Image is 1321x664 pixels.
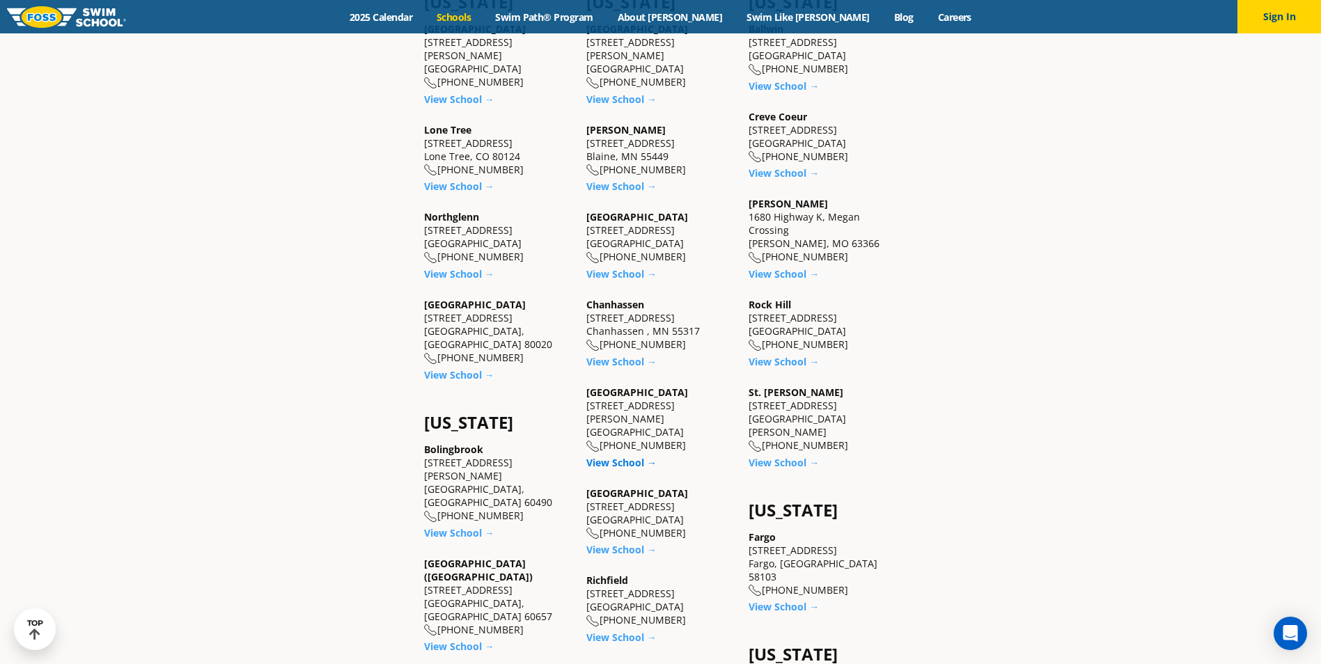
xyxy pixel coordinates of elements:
div: [STREET_ADDRESS][PERSON_NAME] [GEOGRAPHIC_DATA] [PHONE_NUMBER] [424,22,572,89]
h4: [US_STATE] [749,500,897,520]
a: View School → [424,640,494,653]
a: Swim Like [PERSON_NAME] [735,10,882,24]
a: Chanhassen [586,298,644,311]
div: [STREET_ADDRESS] [GEOGRAPHIC_DATA] [PHONE_NUMBER] [749,298,897,351]
a: [PERSON_NAME] [749,197,828,210]
a: View School → [586,180,657,193]
div: [STREET_ADDRESS] [GEOGRAPHIC_DATA] [PHONE_NUMBER] [749,22,897,76]
img: location-phone-o-icon.svg [424,511,437,523]
img: location-phone-o-icon.svg [749,441,762,452]
div: [STREET_ADDRESS] [GEOGRAPHIC_DATA], [GEOGRAPHIC_DATA] 60657 [PHONE_NUMBER] [424,557,572,637]
a: View School → [749,79,819,93]
a: View School → [586,456,657,469]
a: View School → [749,267,819,280]
img: location-phone-o-icon.svg [424,624,437,636]
div: [STREET_ADDRESS] [GEOGRAPHIC_DATA] [PHONE_NUMBER] [586,210,735,264]
div: TOP [27,619,43,640]
a: View School → [424,180,494,193]
img: location-phone-o-icon.svg [424,164,437,176]
a: Swim Path® Program [483,10,605,24]
a: Schools [425,10,483,24]
img: location-phone-o-icon.svg [586,164,600,176]
div: [STREET_ADDRESS] [GEOGRAPHIC_DATA] [PHONE_NUMBER] [749,110,897,164]
a: View School → [749,600,819,613]
a: [GEOGRAPHIC_DATA] [586,386,688,399]
div: [STREET_ADDRESS] [GEOGRAPHIC_DATA][PERSON_NAME] [PHONE_NUMBER] [749,386,897,452]
img: location-phone-o-icon.svg [749,151,762,163]
img: location-phone-o-icon.svg [424,353,437,365]
img: location-phone-o-icon.svg [749,585,762,596]
a: View School → [749,355,819,368]
a: 2025 Calendar [338,10,425,24]
a: Northglenn [424,210,479,223]
div: [STREET_ADDRESS] [GEOGRAPHIC_DATA] [PHONE_NUMBER] [586,487,735,540]
img: location-phone-o-icon.svg [586,252,600,264]
a: Careers [925,10,983,24]
a: Bolingbrook [424,443,483,456]
a: View School → [586,355,657,368]
a: [GEOGRAPHIC_DATA] ([GEOGRAPHIC_DATA]) [424,557,533,583]
img: location-phone-o-icon.svg [749,64,762,76]
div: Open Intercom Messenger [1274,617,1307,650]
a: View School → [424,93,494,106]
div: [STREET_ADDRESS] Blaine, MN 55449 [PHONE_NUMBER] [586,123,735,177]
div: [STREET_ADDRESS] [GEOGRAPHIC_DATA], [GEOGRAPHIC_DATA] 80020 [PHONE_NUMBER] [424,298,572,365]
div: [STREET_ADDRESS][PERSON_NAME] [GEOGRAPHIC_DATA], [GEOGRAPHIC_DATA] 60490 [PHONE_NUMBER] [424,443,572,523]
div: [STREET_ADDRESS][PERSON_NAME] [GEOGRAPHIC_DATA] [PHONE_NUMBER] [586,386,735,452]
a: Fargo [749,530,776,544]
a: Lone Tree [424,123,471,136]
a: View School → [586,631,657,644]
img: location-phone-o-icon.svg [749,252,762,264]
img: location-phone-o-icon.svg [586,528,600,539]
h4: [US_STATE] [749,645,897,664]
img: location-phone-o-icon.svg [586,615,600,627]
a: View School → [424,267,494,280]
a: St. [PERSON_NAME] [749,386,843,399]
img: location-phone-o-icon.svg [586,77,600,89]
div: [STREET_ADDRESS] Chanhassen , MN 55317 [PHONE_NUMBER] [586,298,735,351]
a: View School → [586,267,657,280]
div: 1680 Highway K, Megan Crossing [PERSON_NAME], MO 63366 [PHONE_NUMBER] [749,197,897,264]
a: View School → [749,456,819,469]
img: location-phone-o-icon.svg [749,340,762,351]
a: Richfield [586,574,628,587]
a: View School → [424,368,494,381]
img: location-phone-o-icon.svg [424,77,437,89]
a: Creve Coeur [749,110,807,123]
div: [STREET_ADDRESS] Fargo, [GEOGRAPHIC_DATA] 58103 [PHONE_NUMBER] [749,530,897,597]
div: [STREET_ADDRESS] Lone Tree, CO 80124 [PHONE_NUMBER] [424,123,572,177]
a: [GEOGRAPHIC_DATA] [424,298,526,311]
div: [STREET_ADDRESS] [GEOGRAPHIC_DATA] [PHONE_NUMBER] [424,210,572,264]
a: Blog [882,10,925,24]
a: View School → [749,166,819,180]
a: [GEOGRAPHIC_DATA] [586,487,688,500]
a: View School → [586,543,657,556]
a: [GEOGRAPHIC_DATA] [586,210,688,223]
img: location-phone-o-icon.svg [586,441,600,452]
div: [STREET_ADDRESS] [GEOGRAPHIC_DATA] [PHONE_NUMBER] [586,574,735,627]
a: About [PERSON_NAME] [605,10,735,24]
div: [STREET_ADDRESS][PERSON_NAME] [GEOGRAPHIC_DATA] [PHONE_NUMBER] [586,22,735,89]
img: location-phone-o-icon.svg [424,252,437,264]
a: [PERSON_NAME] [586,123,666,136]
a: View School → [424,526,494,539]
img: FOSS Swim School Logo [7,6,126,28]
a: Rock Hill [749,298,791,311]
h4: [US_STATE] [424,413,572,432]
a: View School → [586,93,657,106]
img: location-phone-o-icon.svg [586,340,600,351]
